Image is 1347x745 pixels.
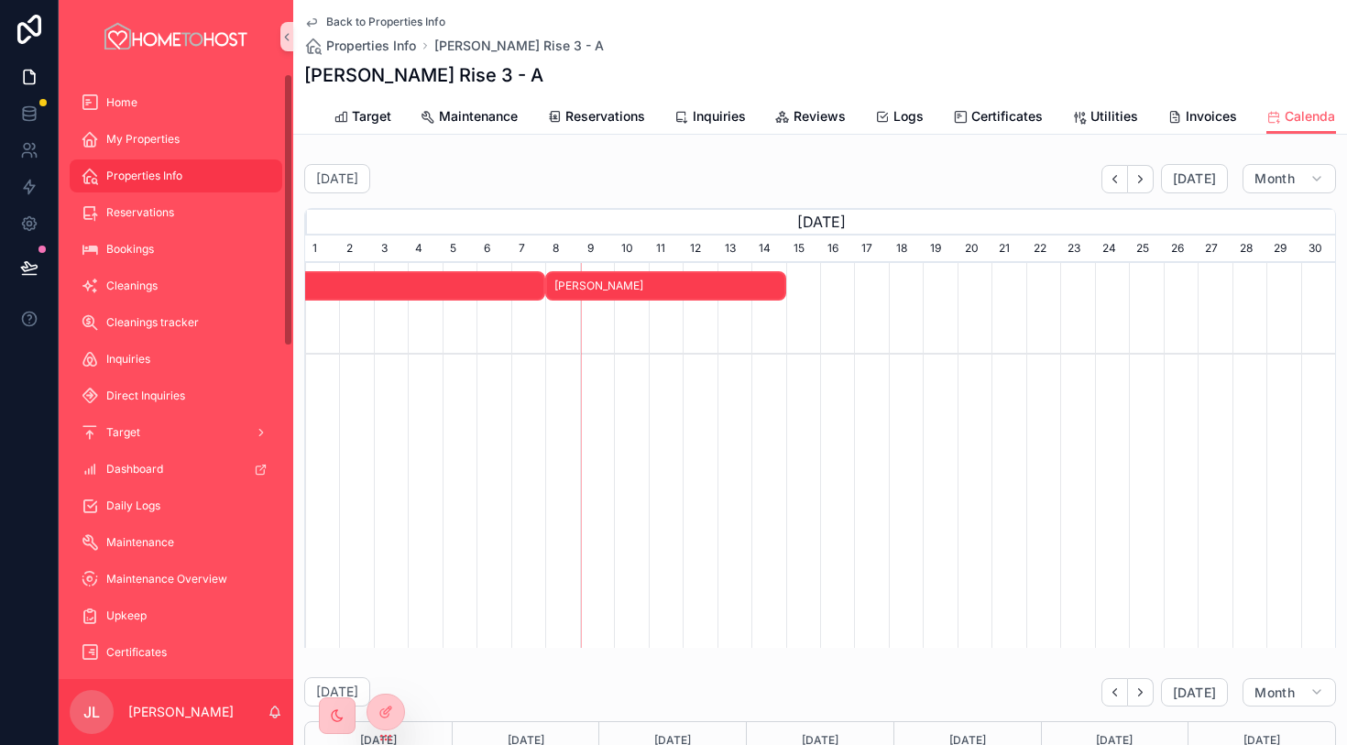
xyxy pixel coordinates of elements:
span: Properties Info [326,37,416,55]
span: Reservations [106,205,174,220]
a: Maintenance [421,100,518,137]
button: [DATE] [1161,164,1228,193]
a: Home [70,86,282,119]
div: 14 [751,236,785,263]
div: 19 [923,236,957,263]
div: 30 [1301,236,1335,263]
span: Utilities [1090,107,1138,126]
span: Target [352,107,391,126]
span: Maintenance [439,107,518,126]
a: Reviews [775,100,846,137]
a: Target [334,100,391,137]
button: Next [1128,678,1154,707]
a: Inquiries [70,343,282,376]
div: 29 [1266,236,1300,263]
a: Upkeep [70,599,282,632]
a: Utilities [1072,100,1138,137]
a: Back to Properties Info [304,15,445,29]
span: Dashboard [106,462,163,477]
a: [PERSON_NAME] Rise 3 - A [434,37,604,55]
div: [DATE] [305,208,1335,236]
a: Cleanings tracker [70,306,282,339]
span: Back to Properties Info [326,15,445,29]
span: Inquiries [106,352,150,367]
div: 9 [580,236,614,263]
div: 24 [1095,236,1129,263]
div: 18 [889,236,923,263]
div: 8 [545,236,579,263]
div: 13 [717,236,751,263]
div: 5 [443,236,476,263]
button: Month [1243,164,1336,193]
span: [PERSON_NAME] [547,271,783,301]
a: Direct Inquiries [70,379,282,412]
span: [DATE] [1173,170,1216,187]
a: Maintenance Overview [70,563,282,596]
div: 27 [1198,236,1232,263]
div: 11 [649,236,683,263]
span: Cleanings tracker [106,315,199,330]
a: Maintenance [70,526,282,559]
div: 10 [614,236,648,263]
div: 2 [339,236,373,263]
span: Properties Info [106,169,182,183]
a: Inquiries [674,100,746,137]
div: 12 [683,236,717,263]
span: Invoices [1186,107,1237,126]
div: 16 [820,236,854,263]
span: Month [1254,170,1295,187]
span: Maintenance Overview [106,572,227,586]
div: 4 [408,236,442,263]
div: 23 [1060,236,1094,263]
span: JL [83,701,100,723]
div: 15 [786,236,820,263]
span: Logs [893,107,924,126]
span: Maintenance [106,535,174,550]
h1: [PERSON_NAME] Rise 3 - A [304,62,543,88]
span: Cleanings [106,279,158,293]
div: Francisco Vera Pérez [545,271,785,301]
button: Month [1243,678,1336,707]
span: Inquiries [693,107,746,126]
span: Bookings [106,242,154,257]
a: Certificates [70,636,282,669]
span: Upkeep [106,608,147,623]
span: Target [106,425,140,440]
button: Back [1101,678,1128,707]
div: 6 [476,236,510,263]
span: Reservations [565,107,645,126]
div: scrollable content [59,73,293,679]
a: Certificates [953,100,1043,137]
a: Daily Logs [70,489,282,522]
a: My Properties [70,123,282,156]
span: Certificates [106,645,167,660]
a: Properties Info [304,37,416,55]
div: 7 [511,236,545,263]
div: 1 [305,236,339,263]
span: [DATE] [1173,685,1216,701]
div: 25 [1129,236,1163,263]
div: 21 [991,236,1025,263]
a: Target [70,416,282,449]
a: Dashboard [70,453,282,486]
div: 17 [854,236,888,263]
a: Bookings [70,233,282,266]
img: App logo [102,22,250,51]
span: Month [1254,685,1295,701]
span: Reviews [794,107,846,126]
span: Direct Inquiries [106,389,185,403]
a: Properties Info [70,159,282,192]
p: [PERSON_NAME] [128,703,234,721]
div: 3 [374,236,408,263]
a: Calendar [1266,100,1340,135]
a: Reservations [547,100,645,137]
a: Cleanings [70,269,282,302]
span: Certificates [971,107,1043,126]
a: Logs [875,100,924,137]
span: Daily Logs [106,498,160,513]
span: Home [106,95,137,110]
a: Reservations [70,196,282,229]
button: [DATE] [1161,678,1228,707]
div: 22 [1026,236,1060,263]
